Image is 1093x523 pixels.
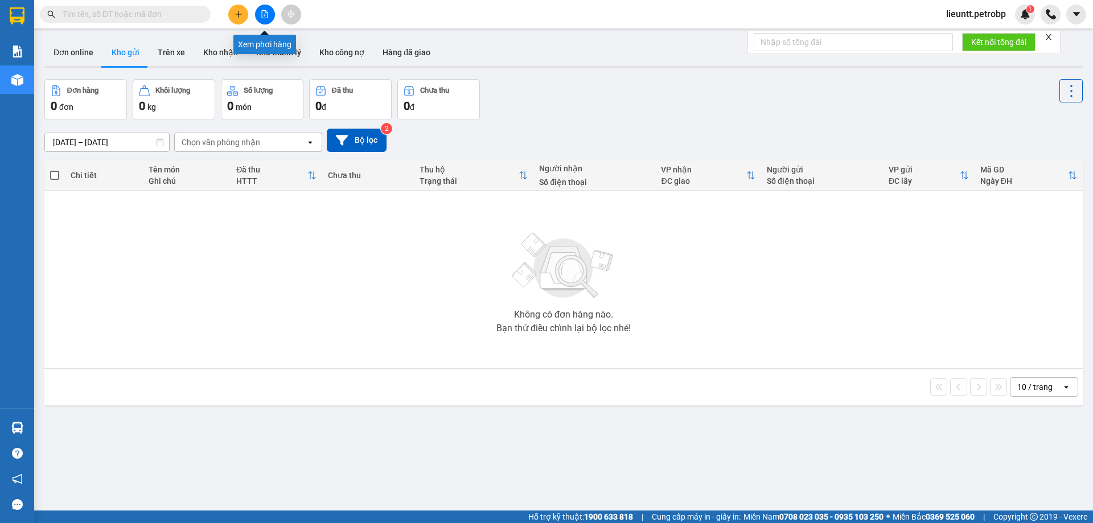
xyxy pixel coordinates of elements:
div: Chi tiết [71,171,137,180]
div: Bạn thử điều chỉnh lại bộ lọc nhé! [496,324,631,333]
span: notification [12,473,23,484]
strong: 0708 023 035 - 0935 103 250 [779,512,884,521]
button: Chưa thu0đ [397,79,480,120]
img: solution-icon [11,46,23,57]
sup: 2 [381,123,392,134]
span: 0 [315,99,322,113]
button: file-add [255,5,275,24]
div: Chưa thu [420,87,449,94]
span: | [642,510,643,523]
span: 0 [51,99,57,113]
div: Người nhận [539,164,650,173]
div: Chưa thu [328,171,408,180]
div: Mã GD [980,165,1068,174]
button: plus [228,5,248,24]
svg: open [306,138,315,147]
span: Cung cấp máy in - giấy in: [652,510,741,523]
div: Chọn văn phòng nhận [182,137,260,148]
span: lieuntt.petrobp [937,7,1015,21]
div: Đã thu [236,165,307,174]
img: svg+xml;base64,PHN2ZyBjbGFzcz0ibGlzdC1wbHVnX19zdmciIHhtbG5zPSJodHRwOi8vd3d3LnczLm9yZy8yMDAwL3N2Zy... [507,226,621,306]
div: Số điện thoại [767,176,877,186]
th: Toggle SortBy [883,160,975,191]
div: Ngày ĐH [980,176,1068,186]
button: Kết nối tổng đài [962,33,1036,51]
button: Kho gửi [102,39,149,66]
div: 10 / trang [1017,381,1053,393]
button: caret-down [1066,5,1086,24]
span: file-add [261,10,269,18]
span: món [236,102,252,112]
img: warehouse-icon [11,74,23,86]
div: Đơn hàng [67,87,98,94]
span: | [983,510,985,523]
span: Hỗ trợ kỹ thuật: [528,510,633,523]
div: Số lượng [244,87,273,94]
span: 1 [1028,5,1032,13]
strong: 1900 633 818 [584,512,633,521]
button: aim [281,5,301,24]
button: Khối lượng0kg [133,79,215,120]
span: đơn [59,102,73,112]
span: caret-down [1071,9,1082,19]
img: logo-vxr [10,7,24,24]
span: đ [410,102,414,112]
span: message [12,499,23,510]
button: Bộ lọc [327,129,387,152]
span: Miền Nam [743,510,884,523]
span: 0 [404,99,410,113]
span: aim [287,10,295,18]
span: question-circle [12,448,23,459]
div: HTTT [236,176,307,186]
div: Thu hộ [420,165,519,174]
span: plus [235,10,243,18]
span: kg [147,102,156,112]
strong: 0369 525 060 [926,512,975,521]
th: Toggle SortBy [655,160,761,191]
button: Đơn online [44,39,102,66]
button: Đơn hàng0đơn [44,79,127,120]
button: Kho công nợ [310,39,373,66]
div: Đã thu [332,87,353,94]
button: Kho thanh lý [247,39,310,66]
div: Số điện thoại [539,178,650,187]
span: search [47,10,55,18]
div: VP nhận [661,165,746,174]
span: 0 [227,99,233,113]
img: phone-icon [1046,9,1056,19]
div: Ghi chú [149,176,225,186]
img: warehouse-icon [11,422,23,434]
span: close [1045,33,1053,41]
button: Trên xe [149,39,194,66]
svg: open [1062,382,1071,392]
th: Toggle SortBy [414,160,533,191]
span: đ [322,102,326,112]
span: 0 [139,99,145,113]
div: Tên món [149,165,225,174]
button: Hàng đã giao [373,39,439,66]
span: Miền Bắc [893,510,975,523]
button: Kho nhận [194,39,247,66]
button: Số lượng0món [221,79,303,120]
div: VP gửi [889,165,960,174]
button: Đã thu0đ [309,79,392,120]
div: Trạng thái [420,176,519,186]
sup: 1 [1026,5,1034,13]
span: ⚪️ [886,514,890,519]
input: Select a date range. [45,133,169,151]
img: icon-new-feature [1020,9,1030,19]
div: Người gửi [767,165,877,174]
th: Toggle SortBy [231,160,322,191]
div: Không có đơn hàng nào. [514,310,613,319]
div: ĐC lấy [889,176,960,186]
div: ĐC giao [661,176,746,186]
th: Toggle SortBy [975,160,1083,191]
span: copyright [1030,513,1038,521]
input: Tìm tên, số ĐT hoặc mã đơn [63,8,197,20]
div: Khối lượng [155,87,190,94]
input: Nhập số tổng đài [754,33,953,51]
span: Kết nối tổng đài [971,36,1026,48]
